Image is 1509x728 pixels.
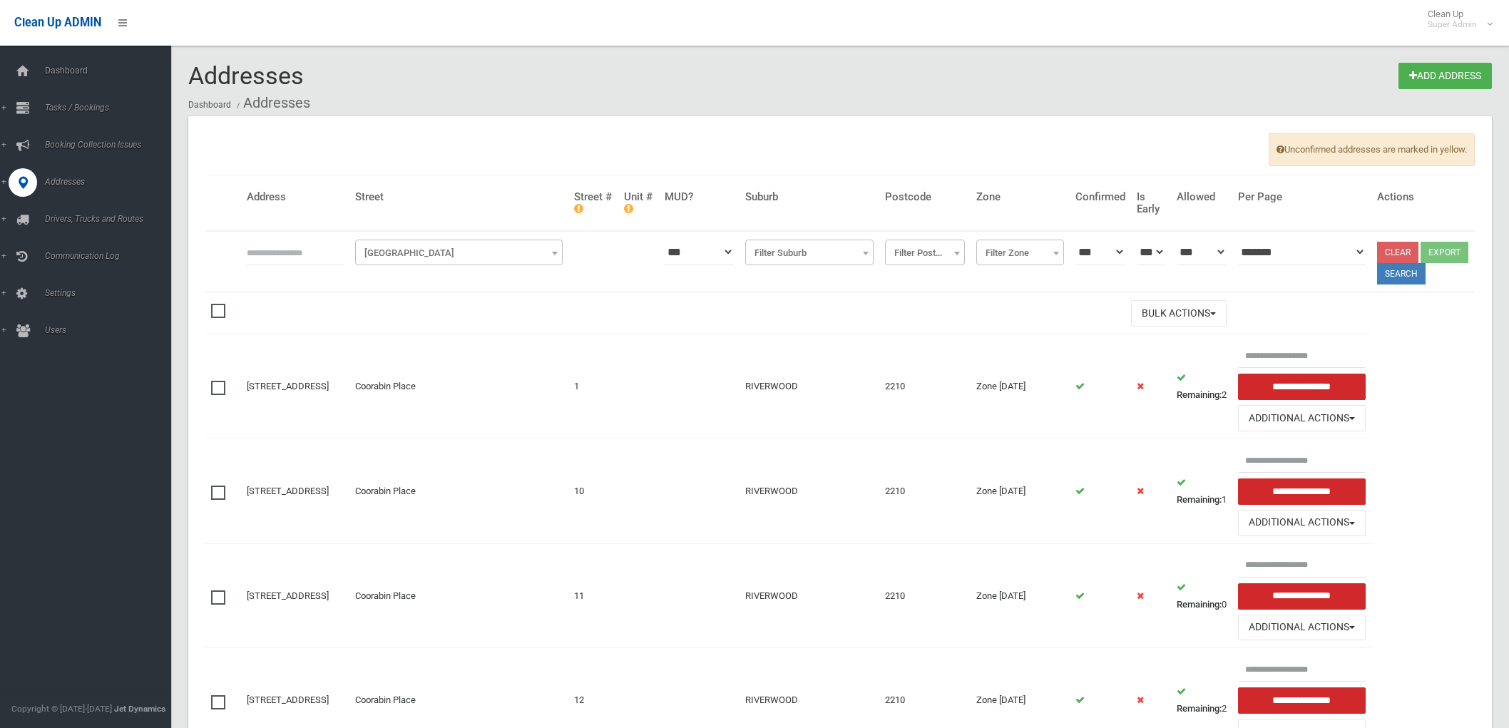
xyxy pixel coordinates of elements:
h4: Confirmed [1075,191,1125,203]
td: Zone [DATE] [971,334,1070,439]
td: 1 [568,334,618,439]
span: Filter Street [359,243,559,263]
a: [STREET_ADDRESS] [247,486,329,496]
span: Communication Log [41,251,183,261]
h4: MUD? [665,191,735,203]
h4: Street [355,191,563,203]
a: [STREET_ADDRESS] [247,694,329,705]
strong: Jet Dynamics [114,704,165,714]
button: Export [1421,242,1468,263]
td: 2210 [879,334,971,439]
span: Filter Suburb [749,243,870,263]
td: 0 [1171,543,1232,648]
h4: Zone [976,191,1064,203]
h4: Per Page [1238,191,1366,203]
span: Filter Zone [980,243,1060,263]
strong: Remaining: [1177,703,1222,714]
h4: Postcode [885,191,965,203]
button: Additional Actions [1238,510,1366,536]
td: Zone [DATE] [971,543,1070,648]
span: Filter Suburb [745,240,874,265]
li: Addresses [233,90,310,116]
strong: Remaining: [1177,494,1222,505]
h4: Allowed [1177,191,1227,203]
h4: Unit # [624,191,653,215]
td: 10 [568,439,618,544]
strong: Remaining: [1177,389,1222,400]
button: Additional Actions [1238,405,1366,431]
td: 2210 [879,543,971,648]
td: 1 [1171,439,1232,544]
td: 2210 [879,439,971,544]
h4: Street # [574,191,613,215]
span: Filter Street [355,240,563,265]
h4: Is Early [1137,191,1165,215]
span: Clean Up [1421,9,1491,30]
strong: Remaining: [1177,599,1222,610]
td: RIVERWOOD [740,439,879,544]
span: Filter Postcode [885,240,965,265]
span: Users [41,325,183,335]
span: Drivers, Trucks and Routes [41,214,183,224]
span: Settings [41,288,183,298]
span: Dashboard [41,66,183,76]
span: Addresses [188,61,304,90]
span: Clean Up ADMIN [14,16,101,29]
td: RIVERWOOD [740,334,879,439]
a: Add Address [1398,63,1492,89]
td: Zone [DATE] [971,439,1070,544]
span: Unconfirmed addresses are marked in yellow. [1269,133,1475,166]
span: Addresses [41,177,183,187]
h4: Address [247,191,344,203]
td: RIVERWOOD [740,543,879,648]
small: Super Admin [1428,19,1477,30]
button: Additional Actions [1238,615,1366,641]
span: Filter Zone [976,240,1064,265]
span: Tasks / Bookings [41,103,183,113]
button: Search [1377,263,1426,284]
button: Bulk Actions [1131,300,1227,327]
td: Coorabin Place [349,334,568,439]
td: 2 [1171,334,1232,439]
td: 11 [568,543,618,648]
td: Coorabin Place [349,543,568,648]
a: Dashboard [188,100,231,110]
a: [STREET_ADDRESS] [247,381,329,391]
a: [STREET_ADDRESS] [247,590,329,601]
span: Filter Postcode [889,243,961,263]
span: Booking Collection Issues [41,140,183,150]
h4: Suburb [745,191,874,203]
a: Clear [1377,242,1418,263]
td: Coorabin Place [349,439,568,544]
span: Copyright © [DATE]-[DATE] [11,704,112,714]
h4: Actions [1377,191,1469,203]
